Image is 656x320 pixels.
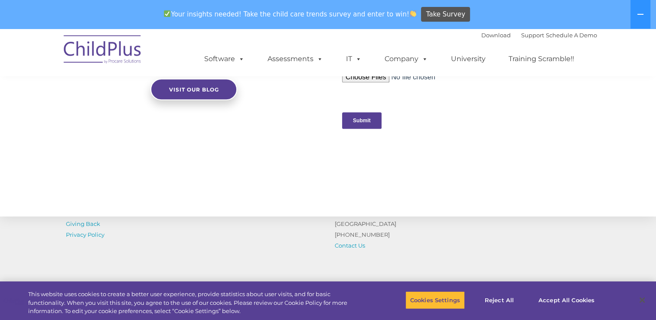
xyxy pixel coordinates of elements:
img: ✅ [164,10,170,17]
a: Download [481,32,511,39]
img: ChildPlus by Procare Solutions [59,29,146,72]
img: 👏 [410,10,416,17]
a: Assessments [259,50,332,68]
span: Last name [121,57,147,64]
a: Giving Back [66,220,100,227]
button: Cookies Settings [405,291,465,309]
a: Software [196,50,253,68]
button: Reject All [472,291,526,309]
a: University [442,50,494,68]
p: [STREET_ADDRESS] Suite 1000 [GEOGRAPHIC_DATA] [PHONE_NUMBER] [335,197,456,251]
span: Your insights needed! Take the child care trends survey and enter to win! [160,6,420,23]
a: Privacy Policy [66,231,104,238]
font: | [481,32,597,39]
button: Accept All Cookies [534,291,599,309]
a: Schedule A Demo [546,32,597,39]
a: Support [521,32,544,39]
a: Visit our blog [150,78,237,100]
a: Take Survey [421,7,470,22]
a: IT [337,50,370,68]
div: This website uses cookies to create a better user experience, provide statistics about user visit... [28,290,361,316]
button: Close [633,291,652,310]
a: Contact Us [335,242,365,249]
span: Take Survey [426,7,465,22]
a: Company [376,50,437,68]
span: Visit our blog [169,86,219,93]
span: Phone number [121,93,157,99]
a: Training Scramble!! [500,50,583,68]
